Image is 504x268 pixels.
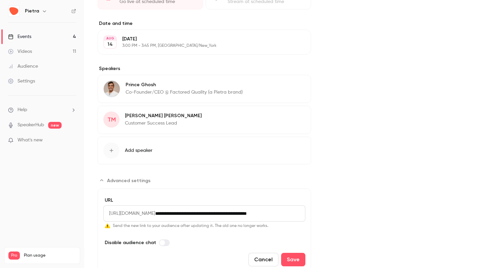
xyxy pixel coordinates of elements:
div: Events [8,33,31,40]
label: Speakers [98,65,311,72]
p: Co-Founder/CEO @ Factored Quality (a Pietra brand) [126,89,243,96]
div: AUG [104,36,116,41]
iframe: Noticeable Trigger [68,137,76,143]
span: Send the new link to your audience after updating it. The old one no longer works. [113,223,268,229]
img: Pietra [8,6,19,16]
label: Date and time [98,20,311,27]
li: help-dropdown-opener [8,106,76,113]
p: Prince Ghosh [126,81,243,88]
div: Audience [8,63,38,70]
img: Prince Ghosh [104,81,120,97]
div: TM[PERSON_NAME] [PERSON_NAME]Customer Success Lead [98,106,311,134]
span: Disable audience chat [105,239,156,246]
span: Plan usage [24,253,76,258]
span: [URL][DOMAIN_NAME] [103,205,155,222]
span: Pro [8,252,20,260]
p: [DATE] [122,36,275,42]
button: Add speaker [98,137,311,164]
span: TM [107,115,116,124]
button: Advanced settings [98,175,155,186]
button: Cancel [248,253,278,266]
label: URL [103,197,305,204]
p: 14 [107,41,113,48]
button: Save [281,253,305,266]
p: [PERSON_NAME] [PERSON_NAME] [125,112,202,119]
h6: Pietra [25,8,39,14]
span: Advanced settings [107,177,150,184]
span: Help [18,106,27,113]
div: Settings [8,78,35,85]
span: new [48,122,62,129]
p: Customer Success Lead [125,120,202,127]
div: Videos [8,48,32,55]
a: SpeakerHub [18,122,44,129]
span: Add speaker [125,147,153,154]
p: 3:00 PM - 3:45 PM, [GEOGRAPHIC_DATA]/New_York [122,43,275,48]
span: What's new [18,137,43,144]
div: Prince GhoshPrince GhoshCo-Founder/CEO @ Factored Quality (a Pietra brand) [98,75,311,103]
